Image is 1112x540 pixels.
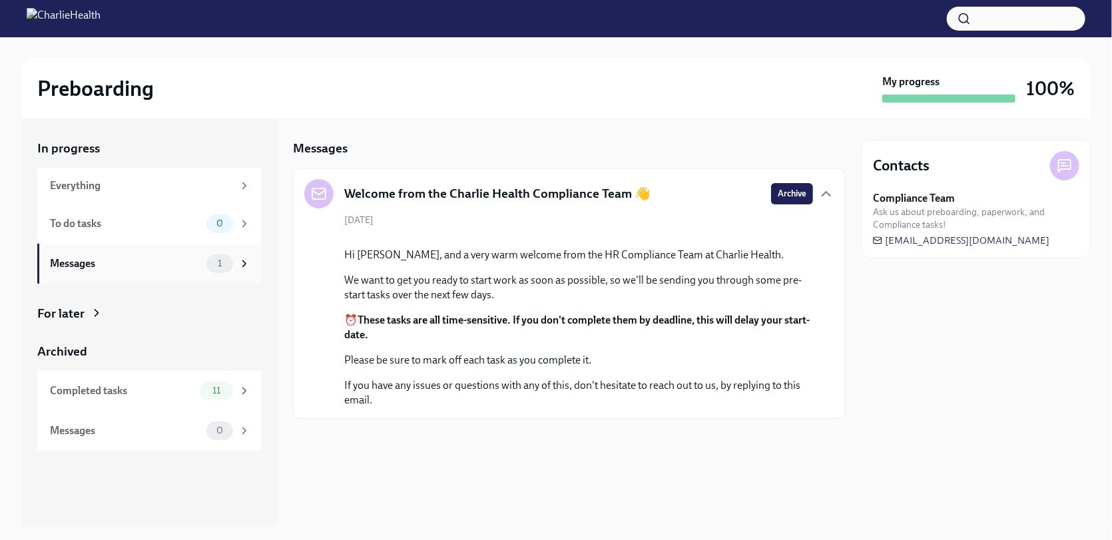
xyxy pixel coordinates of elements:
p: ⏰ [344,313,813,342]
h3: 100% [1026,77,1075,101]
strong: Compliance Team [873,191,955,206]
img: CharlieHealth [27,8,101,29]
span: Ask us about preboarding, paperwork, and Compliance tasks! [873,206,1079,231]
a: In progress [37,140,261,157]
strong: My progress [882,75,940,89]
div: For later [37,305,85,322]
button: Archive [771,183,813,204]
p: Hi [PERSON_NAME], and a very warm welcome from the HR Compliance Team at Charlie Health. [344,248,813,262]
a: For later [37,305,261,322]
div: Completed tasks [50,384,194,398]
a: To do tasks0 [37,204,261,244]
a: Messages0 [37,411,261,451]
a: Completed tasks11 [37,371,261,411]
div: Messages [50,423,201,438]
strong: These tasks are all time-sensitive. If you don't complete them by deadline, this will delay your ... [344,314,810,341]
span: 1 [210,258,230,268]
h2: Preboarding [37,75,154,102]
a: Archived [37,343,261,360]
a: Everything [37,168,261,204]
span: [DATE] [344,214,374,226]
div: Messages [50,256,201,271]
span: 0 [208,425,231,435]
h5: Messages [293,140,348,157]
div: To do tasks [50,216,201,231]
h4: Contacts [873,156,930,176]
span: 0 [208,218,231,228]
a: Messages1 [37,244,261,284]
p: We want to get you ready to start work as soon as possible, so we'll be sending you through some ... [344,273,813,302]
a: [EMAIL_ADDRESS][DOMAIN_NAME] [873,234,1049,247]
h5: Welcome from the Charlie Health Compliance Team 👋 [344,185,651,202]
div: Everything [50,178,233,193]
p: Please be sure to mark off each task as you complete it. [344,353,813,368]
span: 11 [204,386,228,396]
span: Archive [778,187,806,200]
p: If you have any issues or questions with any of this, don't hesitate to reach out to us, by reply... [344,378,813,407]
